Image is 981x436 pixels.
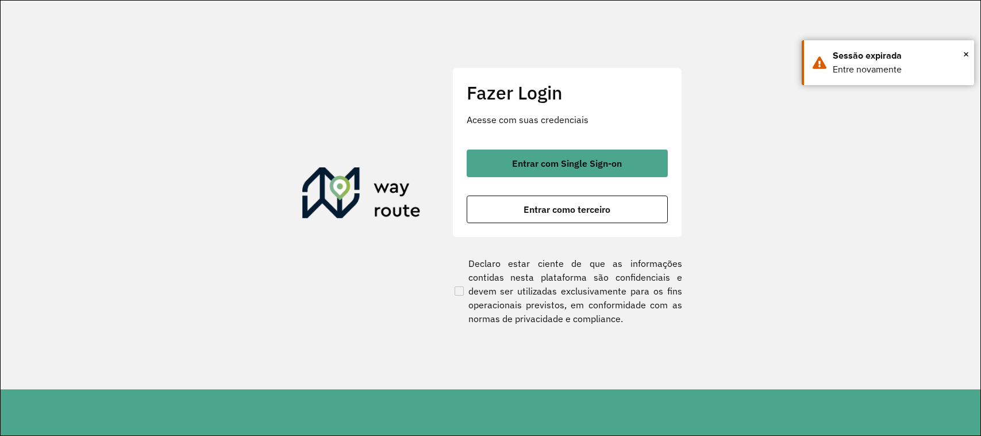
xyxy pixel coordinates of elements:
[467,113,668,127] p: Acesse com suas credenciais
[302,167,421,223] img: Roteirizador AmbevTech
[512,159,622,168] span: Entrar com Single Sign-on
[833,63,965,77] div: Entre novamente
[467,150,668,177] button: button
[452,257,682,326] label: Declaro estar ciente de que as informações contidas nesta plataforma são confidenciais e devem se...
[963,45,969,63] span: ×
[467,196,668,223] button: button
[524,205,610,214] span: Entrar como terceiro
[833,49,965,63] div: Sessão expirada
[963,45,969,63] button: Close
[467,82,668,104] h2: Fazer Login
